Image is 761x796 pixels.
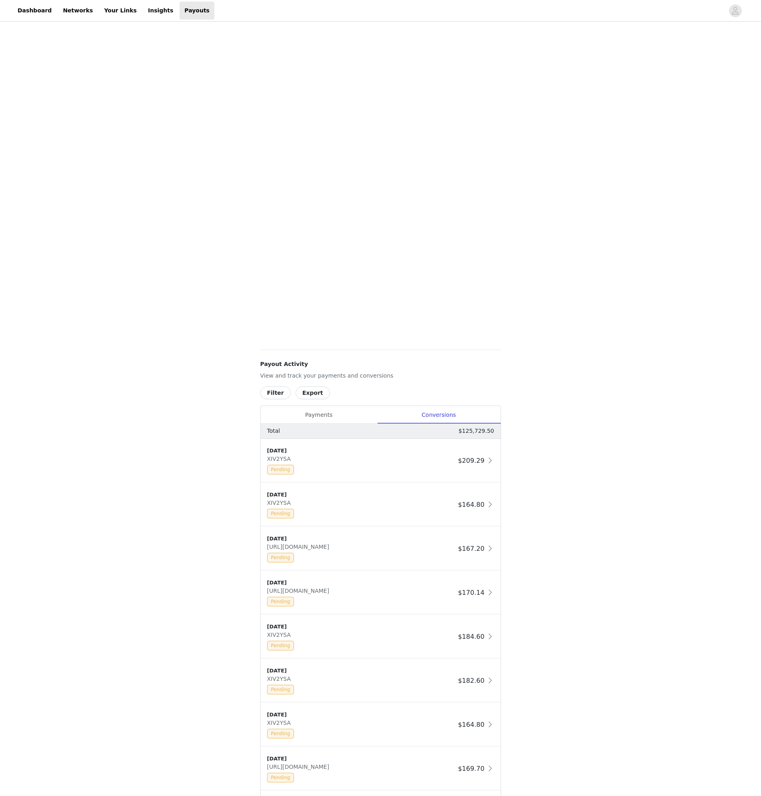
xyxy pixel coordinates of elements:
[458,589,484,596] span: $170.14
[261,527,501,571] div: clickable-list-item
[261,747,501,791] div: clickable-list-item
[267,685,294,694] span: Pending
[267,597,294,606] span: Pending
[267,456,294,462] span: XIV2YSA
[458,633,484,640] span: $184.60
[458,677,484,684] span: $182.60
[267,447,455,455] div: [DATE]
[267,720,294,726] span: XIV2YSA
[267,632,294,638] span: XIV2YSA
[267,667,455,675] div: [DATE]
[261,703,501,747] div: clickable-list-item
[267,623,455,631] div: [DATE]
[731,4,739,17] div: avatar
[267,588,333,594] span: [URL][DOMAIN_NAME]
[267,641,294,650] span: Pending
[267,491,455,499] div: [DATE]
[261,406,377,424] div: Payments
[267,509,294,518] span: Pending
[261,659,501,703] div: clickable-list-item
[261,483,501,527] div: clickable-list-item
[267,579,455,587] div: [DATE]
[458,765,484,772] span: $169.70
[260,360,501,368] h4: Payout Activity
[267,764,333,770] span: [URL][DOMAIN_NAME]
[261,615,501,659] div: clickable-list-item
[267,544,333,550] span: [URL][DOMAIN_NAME]
[260,372,501,380] p: View and track your payments and conversions
[261,571,501,615] div: clickable-list-item
[296,386,330,399] button: Export
[458,457,484,464] span: $209.29
[180,2,214,20] a: Payouts
[143,2,178,20] a: Insights
[267,500,294,506] span: XIV2YSA
[267,465,294,474] span: Pending
[58,2,98,20] a: Networks
[267,755,455,763] div: [DATE]
[458,501,484,508] span: $164.80
[267,535,455,543] div: [DATE]
[267,773,294,782] span: Pending
[260,386,291,399] button: Filter
[99,2,142,20] a: Your Links
[458,721,484,728] span: $164.80
[261,439,501,483] div: clickable-list-item
[13,2,56,20] a: Dashboard
[458,427,494,435] p: $125,729.50
[267,711,455,719] div: [DATE]
[458,545,484,552] span: $167.20
[267,553,294,562] span: Pending
[267,676,294,682] span: XIV2YSA
[377,406,501,424] div: Conversions
[267,729,294,738] span: Pending
[267,427,280,435] p: Total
